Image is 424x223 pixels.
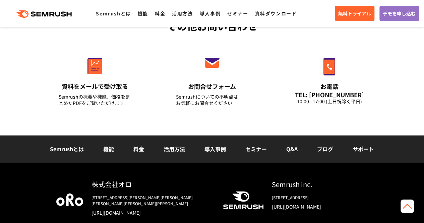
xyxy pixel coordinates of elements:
div: TEL: [PHONE_NUMBER] [293,91,366,98]
span: 無料トライアル [338,10,371,17]
a: Semrushとは [50,145,84,153]
a: Semrushとは [96,10,131,17]
a: 機能 [138,10,148,17]
a: Q&A [286,145,298,153]
span: デモを申し込む [383,10,416,17]
a: 導入事例 [204,145,226,153]
a: 活用方法 [164,145,185,153]
a: デモを申し込む [379,6,419,21]
a: [URL][DOMAIN_NAME] [92,209,212,216]
img: oro company [56,193,83,206]
a: 無料トライアル [335,6,374,21]
a: セミナー [245,145,267,153]
a: 機能 [103,145,114,153]
a: サポート [353,145,374,153]
div: 資料をメールで受け取る [59,82,131,91]
a: 活用方法 [172,10,193,17]
a: [URL][DOMAIN_NAME] [272,203,368,210]
a: お問合せフォーム Semrushについての不明点はお気軽にお問合せください [162,44,262,115]
div: 10:00 - 17:00 (土日祝除く平日) [293,98,366,105]
a: 導入事例 [200,10,221,17]
div: お問合せフォーム [176,82,248,91]
a: 資料ダウンロード [255,10,297,17]
div: Semrushの概要や機能、価格をまとめたPDFをご覧いただけます [59,94,131,106]
div: Semrush inc. [272,179,368,189]
a: ブログ [317,145,333,153]
a: 資料をメールで受け取る Semrushの概要や機能、価格をまとめたPDFをご覧いただけます [45,44,145,115]
div: お電話 [293,82,366,91]
a: 料金 [133,145,144,153]
a: セミナー [227,10,248,17]
div: [STREET_ADDRESS][PERSON_NAME][PERSON_NAME][PERSON_NAME][PERSON_NAME][PERSON_NAME] [92,194,212,207]
div: 株式会社オロ [92,179,212,189]
div: Semrushについての不明点は お気軽にお問合せください [176,94,248,106]
div: [STREET_ADDRESS] [272,194,368,201]
a: 料金 [155,10,165,17]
